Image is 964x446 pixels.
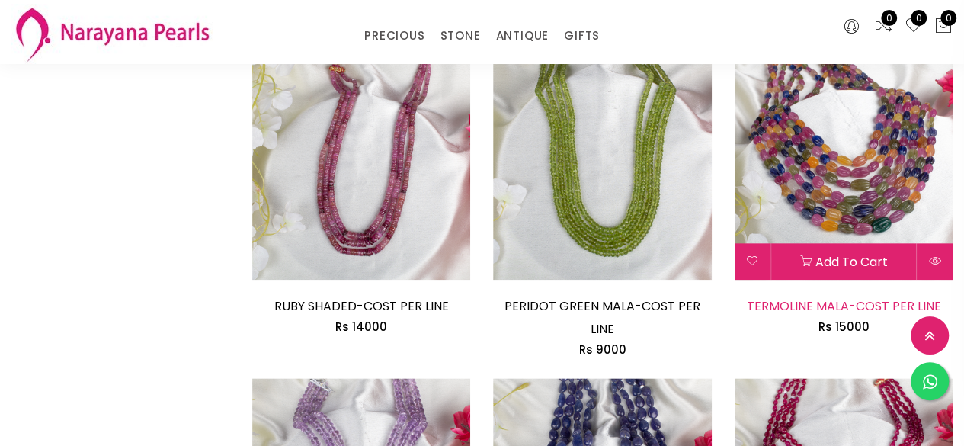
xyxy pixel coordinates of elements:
button: 0 [934,17,953,37]
a: GIFTS [564,24,600,47]
span: Rs 14000 [335,319,387,335]
button: Add to cart [771,243,916,280]
a: PERIDOT GREEN MALA-COST PER LINE [504,297,700,338]
span: Rs 9000 [579,342,626,358]
a: 0 [875,17,893,37]
button: Add to wishlist [735,243,770,280]
a: PRECIOUS [364,24,424,47]
button: Quick View [917,243,953,280]
span: 0 [911,10,927,26]
a: STONE [440,24,480,47]
a: ANTIQUE [495,24,549,47]
a: 0 [905,17,923,37]
a: TERMOLINE MALA-COST PER LINE [746,297,940,315]
a: RUBY SHADED-COST PER LINE [274,297,449,315]
span: 0 [881,10,897,26]
span: 0 [940,10,956,26]
span: Rs 15000 [818,319,869,335]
